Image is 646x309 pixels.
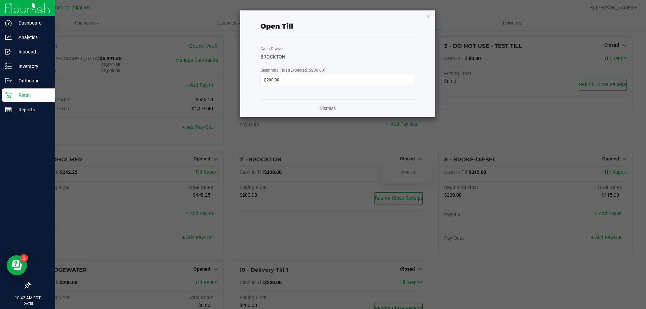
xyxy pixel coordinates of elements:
[12,48,52,56] p: Inbound
[260,46,284,52] label: Cash Drawer
[260,53,415,61] div: BROCKTON
[7,255,27,275] iframe: Resource center
[12,33,52,41] p: Analytics
[5,63,12,70] inline-svg: Inventory
[5,48,12,55] inline-svg: Inbound
[260,21,293,31] div: Open Till
[12,62,52,70] p: Inventory
[5,77,12,84] inline-svg: Outbound
[260,68,325,73] span: Beginning Float
[12,91,52,99] p: Retail
[5,92,12,99] inline-svg: Retail
[12,106,52,114] p: Reports
[20,254,28,262] iframe: Resource center unread badge
[3,295,52,301] p: 10:42 AM EDT
[5,20,12,26] inline-svg: Dashboard
[289,68,325,73] span: (Expected: $200.00)
[320,105,336,112] a: Dismiss
[3,301,52,306] p: [DATE]
[5,34,12,41] inline-svg: Analytics
[5,106,12,113] inline-svg: Reports
[12,19,52,27] p: Dashboard
[12,77,52,85] p: Outbound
